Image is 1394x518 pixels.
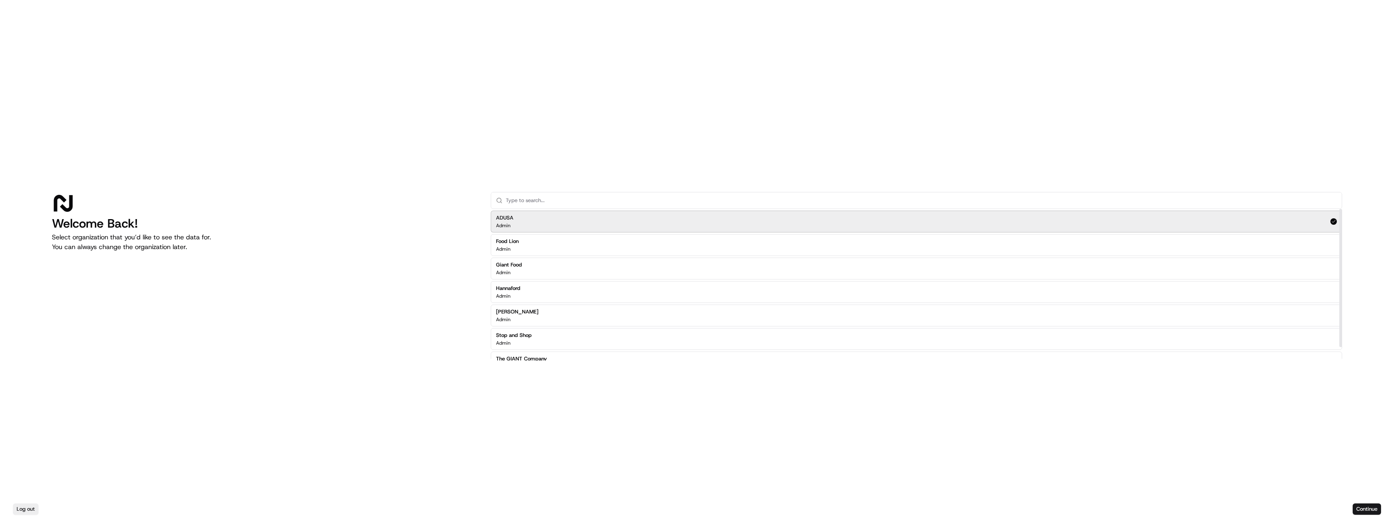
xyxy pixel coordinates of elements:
h2: Giant Food [496,261,522,269]
p: Admin [496,316,511,323]
h2: Hannaford [496,285,520,292]
button: Log out [13,503,38,515]
button: Continue [1353,503,1381,515]
p: Admin [496,269,511,276]
p: Admin [496,340,511,346]
h2: ADUSA [496,214,513,222]
input: Type to search... [506,192,1337,209]
h1: Welcome Back! [52,216,478,231]
p: Admin [496,246,511,252]
h2: [PERSON_NAME] [496,308,539,315]
div: Suggestions [491,209,1342,375]
p: Select organization that you’d like to see the data for. You can always change the organization l... [52,232,478,252]
p: Admin [496,222,511,229]
h2: Food Lion [496,238,519,245]
p: Admin [496,293,511,299]
h2: Stop and Shop [496,332,532,339]
h2: The GIANT Company [496,355,547,362]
